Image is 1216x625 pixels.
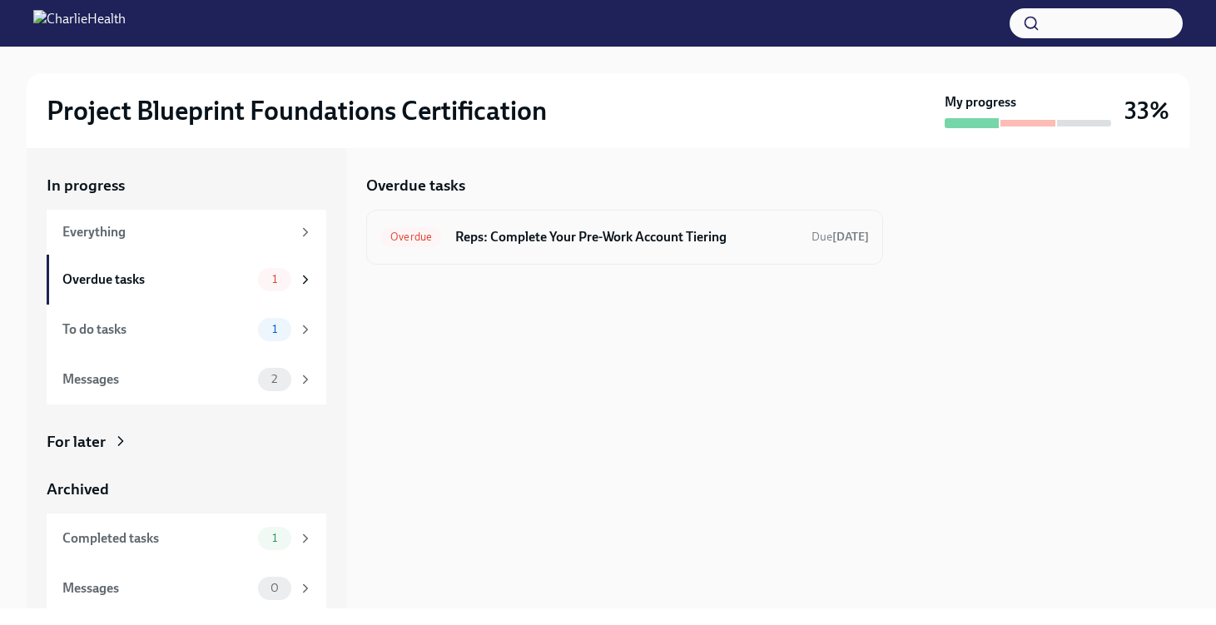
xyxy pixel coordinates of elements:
[47,175,326,196] a: In progress
[47,513,326,563] a: Completed tasks1
[262,273,287,285] span: 1
[366,175,465,196] h5: Overdue tasks
[62,320,251,339] div: To do tasks
[62,223,291,241] div: Everything
[33,10,126,37] img: CharlieHealth
[47,431,326,453] a: For later
[47,355,326,404] a: Messages2
[47,563,326,613] a: Messages0
[832,230,869,244] strong: [DATE]
[811,229,869,245] span: September 8th, 2025 10:00
[261,582,289,594] span: 0
[811,230,869,244] span: Due
[380,231,442,243] span: Overdue
[455,228,798,246] h6: Reps: Complete Your Pre-Work Account Tiering
[945,93,1016,112] strong: My progress
[62,270,251,289] div: Overdue tasks
[47,210,326,255] a: Everything
[262,323,287,335] span: 1
[47,305,326,355] a: To do tasks1
[47,431,106,453] div: For later
[380,224,869,250] a: OverdueReps: Complete Your Pre-Work Account TieringDue[DATE]
[47,479,326,500] a: Archived
[47,94,547,127] h2: Project Blueprint Foundations Certification
[62,370,251,389] div: Messages
[47,255,326,305] a: Overdue tasks1
[261,373,287,385] span: 2
[62,529,251,548] div: Completed tasks
[1124,96,1169,126] h3: 33%
[262,532,287,544] span: 1
[62,579,251,598] div: Messages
